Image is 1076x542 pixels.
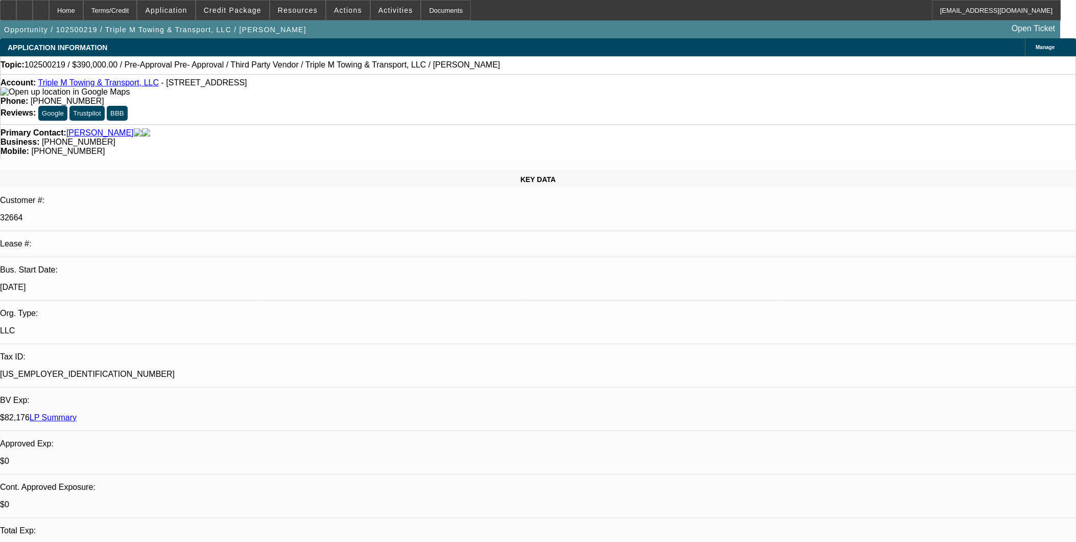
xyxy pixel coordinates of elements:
strong: Topic: [1,60,25,70]
strong: Mobile: [1,147,29,155]
span: APPLICATION INFORMATION [8,43,107,52]
span: [PHONE_NUMBER] [31,97,104,105]
button: Resources [270,1,325,20]
button: BBB [107,106,128,121]
span: Manage [1036,44,1055,50]
span: Actions [334,6,362,14]
strong: Phone: [1,97,28,105]
strong: Primary Contact: [1,128,66,138]
a: Open Ticket [1008,20,1059,37]
button: Activities [371,1,421,20]
a: [PERSON_NAME] [66,128,134,138]
span: - [STREET_ADDRESS] [161,78,247,87]
span: Application [145,6,187,14]
a: LP Summary [30,413,77,422]
span: [PHONE_NUMBER] [42,138,115,146]
span: [PHONE_NUMBER] [31,147,105,155]
strong: Reviews: [1,108,36,117]
span: Activities [378,6,413,14]
button: Google [38,106,67,121]
span: Resources [278,6,318,14]
strong: Account: [1,78,36,87]
span: KEY DATA [520,175,556,184]
button: Application [137,1,195,20]
strong: Business: [1,138,39,146]
span: 102500219 / $390,000.00 / Pre-Approval Pre- Approval / Third Party Vendor / Triple M Towing & Tra... [25,60,500,70]
img: Open up location in Google Maps [1,87,130,97]
img: facebook-icon.png [134,128,142,138]
button: Actions [326,1,370,20]
span: Opportunity / 102500219 / Triple M Towing & Transport, LLC / [PERSON_NAME] [4,26,306,34]
a: View Google Maps [1,87,130,96]
button: Trustpilot [69,106,104,121]
a: Triple M Towing & Transport, LLC [38,78,159,87]
span: Credit Package [204,6,261,14]
button: Credit Package [196,1,269,20]
img: linkedin-icon.png [142,128,150,138]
